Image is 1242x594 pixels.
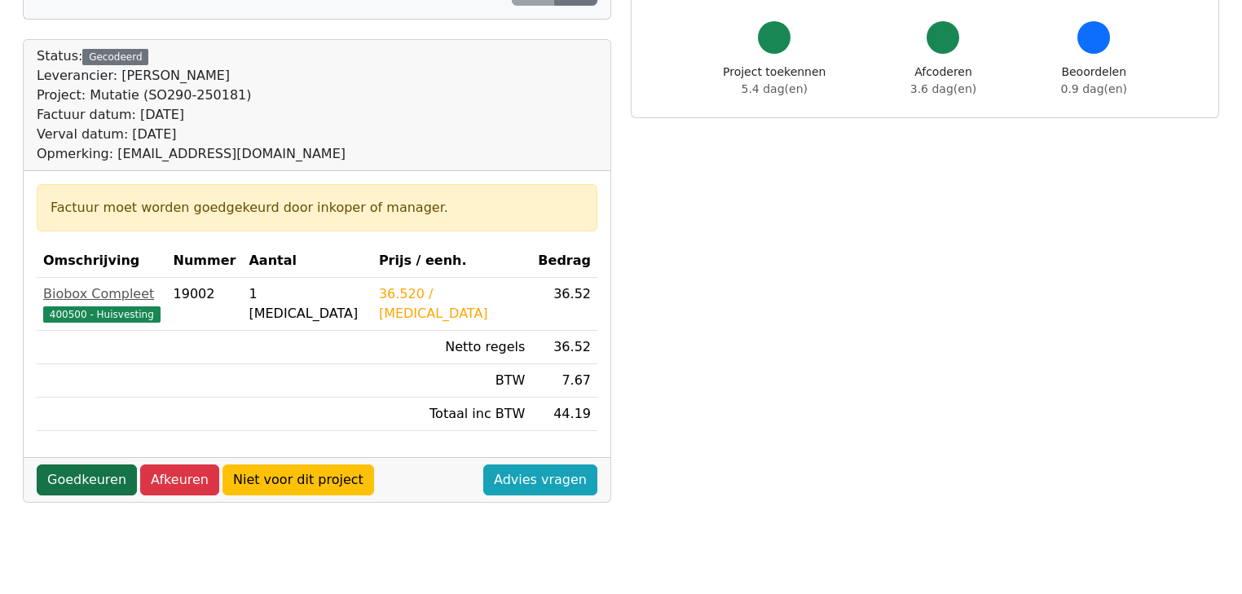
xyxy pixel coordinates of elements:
span: 3.6 dag(en) [910,82,976,95]
div: Verval datum: [DATE] [37,125,346,144]
th: Omschrijving [37,244,167,278]
span: 0.9 dag(en) [1061,82,1127,95]
div: Opmerking: [EMAIL_ADDRESS][DOMAIN_NAME] [37,144,346,164]
a: Niet voor dit project [222,464,374,495]
td: 7.67 [531,364,597,398]
td: 36.52 [531,278,597,331]
div: Project toekennen [723,64,826,98]
div: Gecodeerd [82,49,148,65]
span: 5.4 dag(en) [742,82,808,95]
a: Afkeuren [140,464,219,495]
td: Totaal inc BTW [372,398,531,431]
div: Beoordelen [1061,64,1127,98]
div: 1 [MEDICAL_DATA] [249,284,365,323]
div: Factuur moet worden goedgekeurd door inkoper of manager. [51,198,584,218]
div: Status: [37,46,346,164]
div: Biobox Compleet [43,284,161,304]
td: 19002 [167,278,243,331]
span: 400500 - Huisvesting [43,306,161,323]
th: Nummer [167,244,243,278]
td: BTW [372,364,531,398]
div: 36.520 / [MEDICAL_DATA] [379,284,525,323]
div: Project: Mutatie (SO290-250181) [37,86,346,105]
div: Leverancier: [PERSON_NAME] [37,66,346,86]
td: 44.19 [531,398,597,431]
th: Bedrag [531,244,597,278]
a: Advies vragen [483,464,597,495]
td: 36.52 [531,331,597,364]
th: Prijs / eenh. [372,244,531,278]
div: Factuur datum: [DATE] [37,105,346,125]
div: Afcoderen [910,64,976,98]
a: Biobox Compleet400500 - Huisvesting [43,284,161,323]
td: Netto regels [372,331,531,364]
a: Goedkeuren [37,464,137,495]
th: Aantal [242,244,372,278]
